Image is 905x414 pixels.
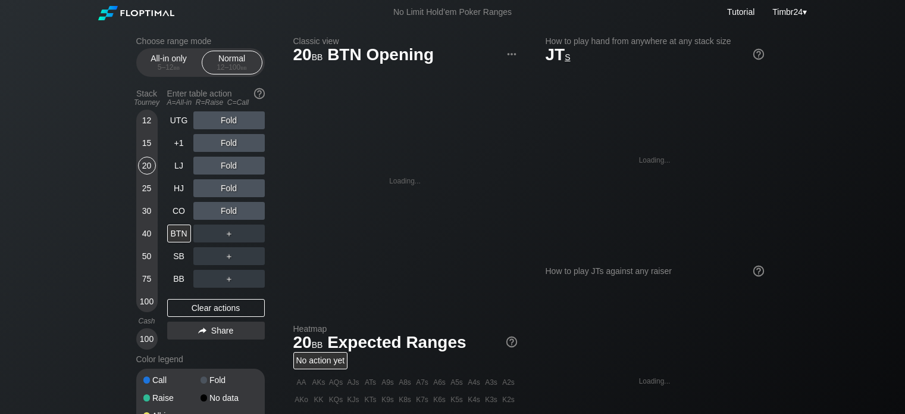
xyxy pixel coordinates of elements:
a: Tutorial [727,7,754,17]
img: share.864f2f62.svg [198,328,206,334]
div: AJs [345,374,362,391]
span: bb [312,337,323,350]
div: AKs [311,374,327,391]
div: K3s [483,391,500,408]
div: No action yet [293,352,348,369]
div: BTN [167,225,191,242]
span: JT [546,45,571,64]
div: Fold [193,179,265,197]
span: bb [312,49,323,63]
img: help.32db89a4.svg [253,87,266,100]
div: 75 [138,270,156,288]
div: K4s [466,391,483,408]
div: How to play JTs against any raiser [546,266,764,276]
div: 12 [138,111,156,129]
div: ATs [362,374,379,391]
div: No Limit Hold’em Poker Ranges [375,7,530,20]
div: 20 [138,157,156,175]
span: s [565,49,570,63]
div: Tourney [131,98,162,107]
div: +1 [167,134,191,152]
span: Timbr24 [772,7,803,17]
div: 50 [138,247,156,265]
h2: Choose range mode [136,36,265,46]
div: K5s [449,391,465,408]
div: Enter table action [167,84,265,111]
div: BB [167,270,191,288]
div: Share [167,322,265,340]
div: Call [143,376,201,384]
h2: Heatmap [293,324,517,334]
img: help.32db89a4.svg [752,264,765,278]
div: AQs [328,374,345,391]
div: K9s [380,391,396,408]
div: AA [293,374,310,391]
div: Loading... [389,177,421,185]
div: Cash [131,317,162,325]
div: 15 [138,134,156,152]
div: Fold [201,376,258,384]
span: 20 [292,334,325,353]
img: help.32db89a4.svg [752,48,765,61]
h2: How to play hand from anywhere at any stack size [546,36,764,46]
div: A3s [483,374,500,391]
div: Normal [205,51,259,74]
div: 12 – 100 [207,63,257,71]
div: LJ [167,157,191,175]
div: SB [167,247,191,265]
div: 100 [138,292,156,310]
div: No data [201,394,258,402]
div: 30 [138,202,156,220]
div: Clear actions [167,299,265,317]
div: ＋ [193,225,265,242]
div: KJs [345,391,362,408]
img: ellipsis.fd386fe8.svg [505,48,518,61]
span: bb [174,63,180,71]
div: KK [311,391,327,408]
div: KQs [328,391,345,408]
div: K7s [414,391,431,408]
div: 5 – 12 [144,63,194,71]
div: 25 [138,179,156,197]
div: Fold [193,111,265,129]
span: bb [240,63,247,71]
div: HJ [167,179,191,197]
div: A6s [431,374,448,391]
div: ＋ [193,270,265,288]
div: Fold [193,134,265,152]
span: 20 [292,46,325,66]
div: K8s [397,391,414,408]
div: ＋ [193,247,265,265]
div: K6s [431,391,448,408]
div: A9s [380,374,396,391]
div: ▾ [769,5,808,18]
div: Stack [131,84,162,111]
div: K2s [500,391,517,408]
div: AKo [293,391,310,408]
div: A2s [500,374,517,391]
div: A7s [414,374,431,391]
div: UTG [167,111,191,129]
img: Floptimal logo [98,6,174,20]
h2: Classic view [293,36,517,46]
img: help.32db89a4.svg [505,335,518,348]
div: Loading... [639,377,671,385]
div: All-in only [142,51,196,74]
div: Color legend [136,350,265,369]
div: A=All-in R=Raise C=Call [167,98,265,107]
div: Fold [193,202,265,220]
div: A8s [397,374,414,391]
div: 100 [138,330,156,348]
div: Loading... [639,156,671,164]
div: A5s [449,374,465,391]
div: KTs [362,391,379,408]
div: Raise [143,394,201,402]
div: CO [167,202,191,220]
h1: Expected Ranges [293,332,517,352]
div: 40 [138,225,156,242]
span: BTN Opening [325,46,436,66]
div: Fold [193,157,265,175]
div: A4s [466,374,483,391]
